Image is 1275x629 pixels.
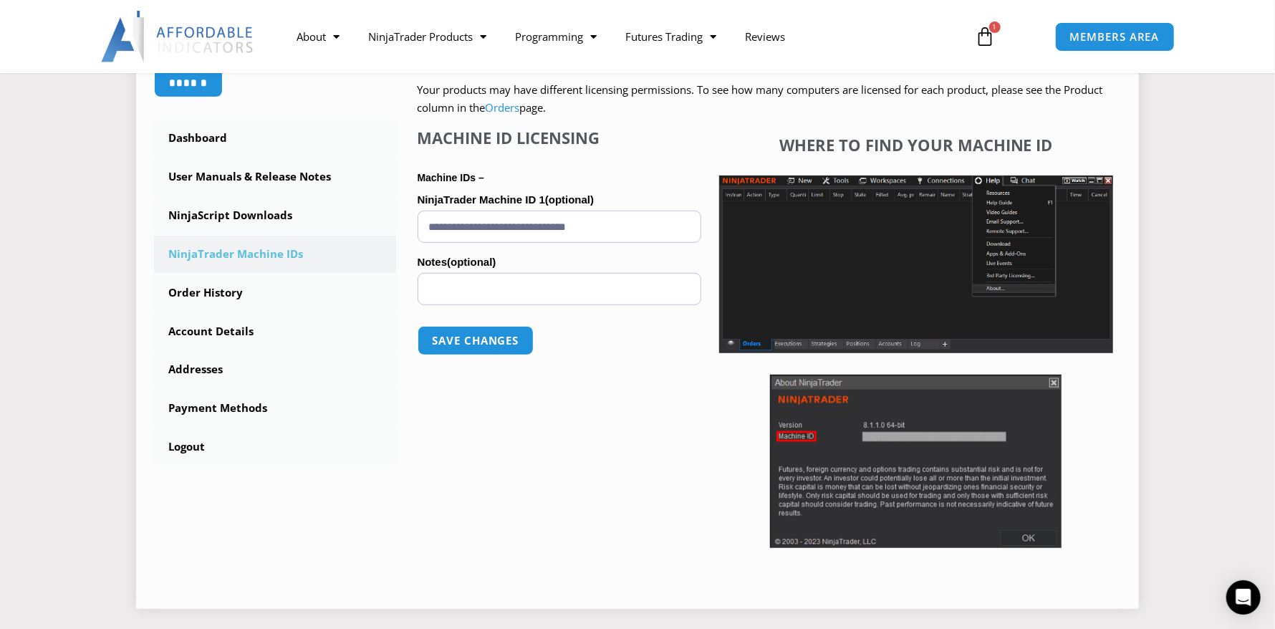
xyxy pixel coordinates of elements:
[1055,22,1175,52] a: MEMBERS AREA
[418,189,701,211] label: NinjaTrader Machine ID 1
[154,428,396,466] a: Logout
[611,20,731,53] a: Futures Trading
[154,351,396,388] a: Addresses
[989,21,1001,33] span: 1
[154,313,396,350] a: Account Details
[418,82,1103,115] span: Your products may have different licensing permissions. To see how many computers are licensed fo...
[1226,580,1261,615] div: Open Intercom Messenger
[418,326,534,355] button: Save changes
[501,20,611,53] a: Programming
[719,176,1113,353] img: Screenshot 2025-01-17 1155544 | Affordable Indicators – NinjaTrader
[418,172,484,183] strong: Machine IDs –
[154,120,396,157] a: Dashboard
[154,197,396,234] a: NinjaScript Downloads
[154,274,396,312] a: Order History
[101,11,255,62] img: LogoAI | Affordable Indicators – NinjaTrader
[154,236,396,273] a: NinjaTrader Machine IDs
[1070,32,1160,42] span: MEMBERS AREA
[418,128,701,147] h4: Machine ID Licensing
[731,20,799,53] a: Reviews
[954,16,1017,57] a: 1
[418,251,701,273] label: Notes
[447,256,496,268] span: (optional)
[719,135,1113,154] h4: Where to find your Machine ID
[770,375,1062,548] img: Screenshot 2025-01-17 114931 | Affordable Indicators – NinjaTrader
[282,20,354,53] a: About
[354,20,501,53] a: NinjaTrader Products
[545,193,594,206] span: (optional)
[154,390,396,427] a: Payment Methods
[154,158,396,196] a: User Manuals & Release Notes
[486,100,520,115] a: Orders
[154,120,396,466] nav: Account pages
[282,20,958,53] nav: Menu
